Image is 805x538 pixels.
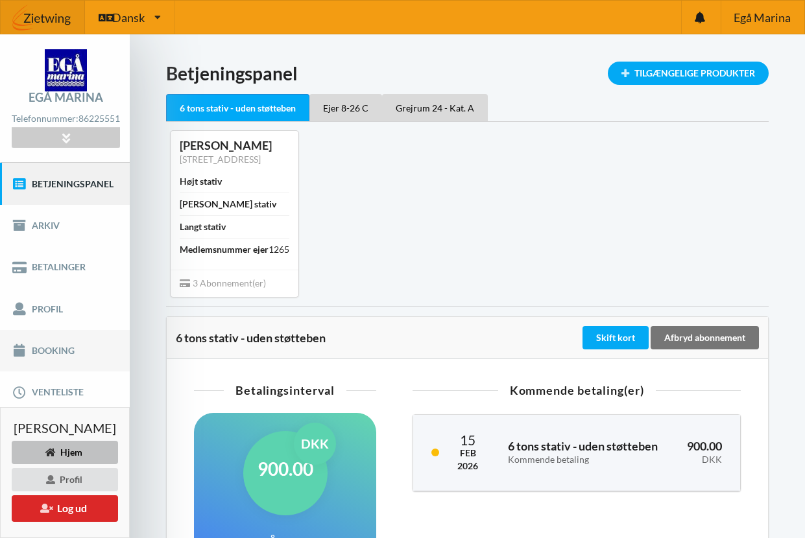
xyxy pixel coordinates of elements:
[12,468,118,491] div: Profil
[682,439,722,465] h3: 900.00
[166,94,309,122] div: 6 tons stativ - uden støtteben
[180,138,289,153] div: [PERSON_NAME]
[382,94,488,121] div: Grejrum 24 - Kat. A
[12,495,118,522] button: Log ud
[180,175,222,188] div: Højt stativ
[29,91,103,103] div: Egå Marina
[309,94,382,121] div: Ejer 8-26 C
[269,243,289,256] div: 1265
[180,198,276,211] div: [PERSON_NAME] stativ
[258,457,313,480] h1: 900.00
[508,454,663,465] div: Kommende betaling
[194,384,376,396] div: Betalingsinterval
[457,460,478,473] div: 2026
[294,423,336,465] div: DKK
[45,49,87,91] img: logo
[734,12,791,23] span: Egå Marina
[508,439,663,465] h3: 6 tons stativ - uden støtteben
[457,433,478,447] div: 15
[180,220,226,233] div: Langt stativ
[651,326,759,349] div: Afbryd abonnement
[166,62,769,85] h1: Betjeningspanel
[413,384,741,396] div: Kommende betaling(er)
[112,12,145,23] span: Dansk
[180,243,269,256] div: Medlemsnummer ejer
[180,154,261,165] a: [STREET_ADDRESS]
[78,113,120,124] strong: 86225551
[180,277,266,288] span: 3 Abonnement(er)
[176,331,580,344] div: 6 tons stativ - uden støtteben
[583,326,649,349] div: Skift kort
[608,62,769,85] div: Tilgængelige Produkter
[14,421,116,434] span: [PERSON_NAME]
[457,447,478,460] div: Feb
[12,110,119,128] div: Telefonnummer:
[12,441,118,464] div: Hjem
[682,454,722,465] div: DKK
